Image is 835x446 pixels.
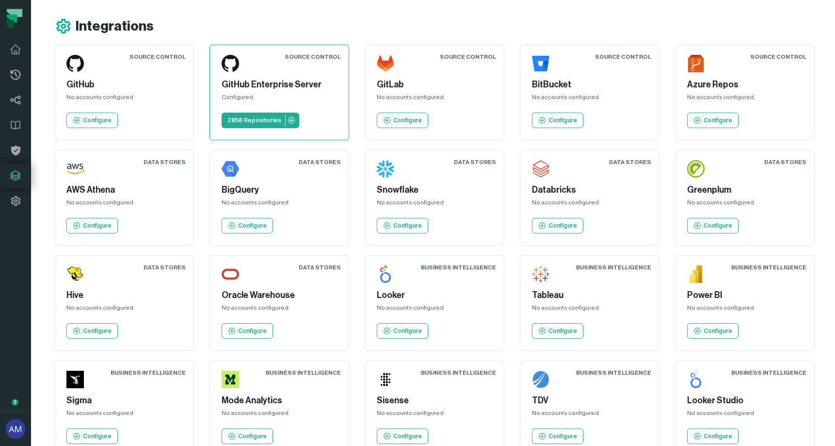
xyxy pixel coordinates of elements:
[377,304,492,315] div: No accounts configured
[532,93,647,105] div: No accounts configured
[227,116,281,124] p: 2856 Repositories
[548,222,577,230] p: Configure
[6,419,25,439] img: avatar of arijeet mukherjee
[66,218,118,233] a: Configure
[454,158,496,166] div: Data Stores
[687,183,803,197] h5: Greenplum
[377,93,492,105] div: No accounts configured
[66,198,182,210] div: No accounts configured
[66,183,182,197] h5: AWS Athena
[377,218,428,233] a: Configure
[377,160,394,178] img: Snowflake
[532,198,647,210] div: No accounts configured
[66,160,84,178] img: AWS Athena
[704,116,732,124] p: Configure
[687,93,803,105] div: No accounts configured
[687,289,803,302] h5: Power BI
[687,55,705,72] img: Azure Repos
[144,264,186,271] div: Data Stores
[393,222,422,230] p: Configure
[731,369,806,377] div: Business Intelligence
[532,304,647,315] div: No accounts configured
[299,264,341,271] div: Data Stores
[66,265,84,283] img: Hive
[66,113,118,128] a: Configure
[222,93,337,105] div: Configured
[222,218,273,233] a: Configure
[377,394,492,407] h5: Sisense
[66,394,182,407] h5: Sigma
[83,432,112,440] p: Configure
[66,429,118,444] a: Configure
[532,218,583,233] a: Configure
[532,371,549,388] img: TDV
[377,371,394,388] img: Sisense
[222,429,273,444] a: Configure
[704,222,732,230] p: Configure
[66,78,182,91] h5: GitHub
[111,369,186,377] div: Business Intelligence
[532,289,647,302] h5: Tableau
[532,323,583,339] a: Configure
[377,198,492,210] div: No accounts configured
[393,327,422,335] p: Configure
[440,53,496,61] div: Source Control
[222,394,337,407] h5: Mode Analytics
[285,53,341,61] div: Source Control
[377,113,428,128] a: Configure
[421,369,496,377] div: Business Intelligence
[222,323,273,339] a: Configure
[687,323,739,339] a: Configure
[687,198,803,210] div: No accounts configured
[704,327,732,335] p: Configure
[222,409,337,421] div: No accounts configured
[532,409,647,421] div: No accounts configured
[76,18,154,35] h1: Integrations
[548,116,577,124] p: Configure
[595,53,651,61] div: Source Control
[83,222,112,230] p: Configure
[687,160,705,178] img: Greenplum
[83,327,112,335] p: Configure
[66,289,182,302] h5: Hive
[750,53,806,61] div: Source Control
[222,304,337,315] div: No accounts configured
[222,78,337,91] h5: GitHub Enterprise Server
[576,264,651,271] div: Business Intelligence
[266,369,341,377] div: Business Intelligence
[222,183,337,197] h5: BigQuery
[687,304,803,315] div: No accounts configured
[83,116,112,124] p: Configure
[377,265,394,283] img: Looker
[687,394,803,407] h5: Looker Studio
[377,78,492,91] h5: GitLab
[377,409,492,421] div: No accounts configured
[144,158,186,166] div: Data Stores
[66,93,182,105] div: No accounts configured
[238,222,267,230] p: Configure
[222,198,337,210] div: No accounts configured
[66,55,84,72] img: GitHub
[687,218,739,233] a: Configure
[222,289,337,302] h5: Oracle Warehouse
[532,429,583,444] a: Configure
[238,432,267,440] p: Configure
[687,429,739,444] a: Configure
[377,323,428,339] a: Configure
[532,55,549,72] img: BitBucket
[532,183,647,197] h5: Databricks
[377,55,394,72] img: GitLab
[222,265,239,283] img: Oracle Warehouse
[393,116,422,124] p: Configure
[66,304,182,315] div: No accounts configured
[377,289,492,302] h5: Looker
[222,55,239,72] img: GitHub Enterprise Server
[532,265,549,283] img: Tableau
[377,429,428,444] a: Configure
[222,113,299,128] a: 2856 Repositories
[687,371,705,388] img: Looker Studio
[548,327,577,335] p: Configure
[532,113,583,128] a: Configure
[66,409,182,421] div: No accounts configured
[704,432,732,440] p: Configure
